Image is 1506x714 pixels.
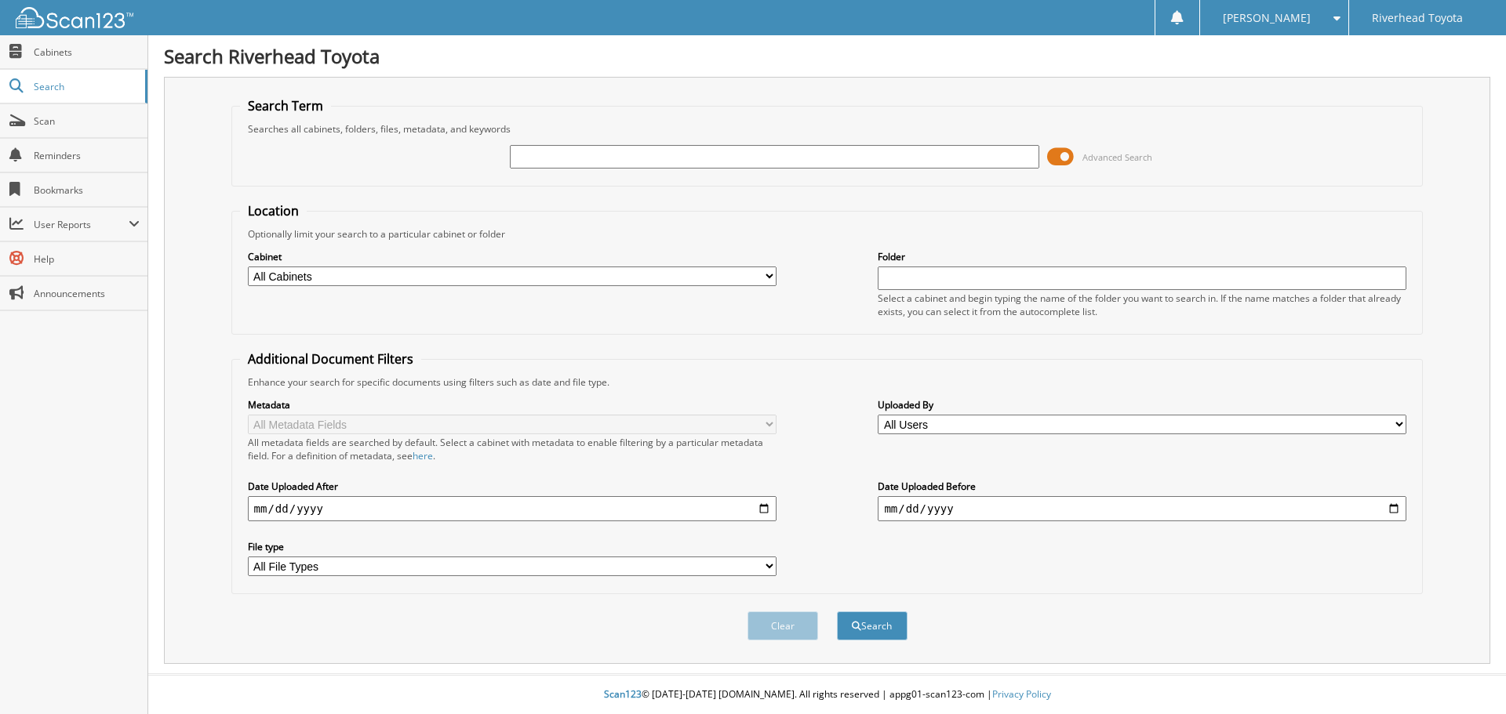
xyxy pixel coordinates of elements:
[148,676,1506,714] div: © [DATE]-[DATE] [DOMAIN_NAME]. All rights reserved | appg01-scan123-com |
[248,250,777,263] label: Cabinet
[248,540,777,553] label: File type
[34,183,140,197] span: Bookmarks
[604,687,642,701] span: Scan123
[240,375,1415,389] div: Enhance your search for specific documents using filters such as date and file type.
[34,45,140,59] span: Cabinets
[34,149,140,162] span: Reminders
[748,611,818,640] button: Clear
[34,80,137,93] span: Search
[248,480,777,493] label: Date Uploaded After
[34,114,140,128] span: Scan
[878,292,1406,318] div: Select a cabinet and begin typing the name of the folder you want to search in. If the name match...
[240,97,331,114] legend: Search Term
[34,218,129,231] span: User Reports
[164,43,1490,69] h1: Search Riverhead Toyota
[248,398,777,411] label: Metadata
[240,202,307,219] legend: Location
[16,7,133,28] img: scan123-logo-white.svg
[1223,13,1311,23] span: [PERSON_NAME]
[248,436,777,462] div: All metadata fields are searched by default. Select a cabinet with metadata to enable filtering b...
[240,350,421,368] legend: Additional Document Filters
[1372,13,1463,23] span: Riverhead Toyota
[1082,151,1152,163] span: Advanced Search
[878,480,1406,493] label: Date Uploaded Before
[34,252,140,266] span: Help
[992,687,1051,701] a: Privacy Policy
[34,287,140,300] span: Announcements
[837,611,908,640] button: Search
[240,227,1415,241] div: Optionally limit your search to a particular cabinet or folder
[240,122,1415,136] div: Searches all cabinets, folders, files, metadata, and keywords
[878,250,1406,263] label: Folder
[878,496,1406,521] input: end
[248,496,777,521] input: start
[413,449,433,462] a: here
[878,398,1406,411] label: Uploaded By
